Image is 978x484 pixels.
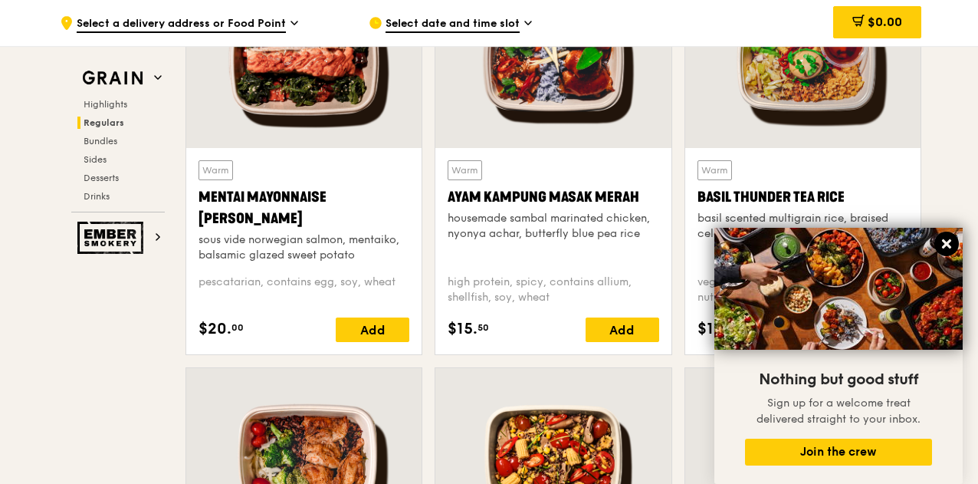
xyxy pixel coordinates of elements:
[756,397,921,426] span: Sign up for a welcome treat delivered straight to your inbox.
[759,370,918,389] span: Nothing but good stuff
[448,211,658,242] div: housemade sambal marinated chicken, nyonya achar, butterfly blue pea rice
[231,321,244,334] span: 00
[697,318,728,341] span: $14.
[386,16,520,33] span: Select date and time slot
[478,321,489,334] span: 50
[84,99,127,110] span: Highlights
[697,211,908,242] div: basil scented multigrain rice, braised celery mushroom cabbage, hanjuku egg
[697,186,908,208] div: Basil Thunder Tea Rice
[714,228,963,350] img: DSC07876-Edit02-Large.jpeg
[84,191,110,202] span: Drinks
[199,318,231,341] span: $20.
[199,186,409,229] div: Mentai Mayonnaise [PERSON_NAME]
[586,318,659,342] div: Add
[934,232,959,256] button: Close
[84,173,119,183] span: Desserts
[199,160,233,180] div: Warm
[199,232,409,263] div: sous vide norwegian salmon, mentaiko, balsamic glazed sweet potato
[77,16,286,33] span: Select a delivery address or Food Point
[697,160,732,180] div: Warm
[336,318,409,342] div: Add
[448,275,658,305] div: high protein, spicy, contains allium, shellfish, soy, wheat
[448,160,482,180] div: Warm
[84,136,117,147] span: Bundles
[868,15,902,29] span: $0.00
[448,186,658,208] div: Ayam Kampung Masak Merah
[77,222,148,254] img: Ember Smokery web logo
[448,318,478,341] span: $15.
[199,275,409,305] div: pescatarian, contains egg, soy, wheat
[77,64,148,92] img: Grain web logo
[697,275,908,305] div: vegetarian, contains allium, barley, egg, nuts, soy, wheat
[84,154,107,165] span: Sides
[745,439,932,466] button: Join the crew
[84,117,124,128] span: Regulars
